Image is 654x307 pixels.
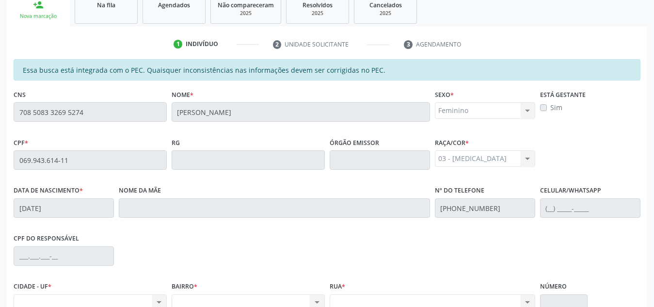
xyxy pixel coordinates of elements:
label: BAIRRO [172,279,197,294]
label: Celular/WhatsApp [540,183,601,198]
div: Essa busca está integrada com o PEC. Quaisquer inconsistências nas informações devem ser corrigid... [14,59,640,81]
span: Resolvidos [303,1,333,9]
label: Nº do Telefone [435,183,484,198]
input: (__) _____-_____ [540,198,640,218]
div: 2025 [218,10,274,17]
label: Sexo [435,87,454,102]
label: CPF do responsável [14,231,79,246]
label: Data de nascimento [14,183,83,198]
input: __/__/____ [14,198,114,218]
div: Indivíduo [186,40,218,48]
input: ___.___.___-__ [14,246,114,266]
label: Está gestante [540,87,586,102]
input: (__) _____-_____ [435,198,535,218]
span: Na fila [97,1,115,9]
label: Nome [172,87,193,102]
div: 2025 [361,10,410,17]
label: Rua [330,279,345,294]
label: Número [540,279,567,294]
label: CPF [14,135,28,150]
div: 1 [174,40,182,48]
label: RG [172,135,180,150]
span: Cancelados [369,1,402,9]
span: Não compareceram [218,1,274,9]
label: CNS [14,87,26,102]
label: Raça/cor [435,135,469,150]
label: Nome da mãe [119,183,161,198]
label: CIDADE - UF [14,279,51,294]
label: Órgão emissor [330,135,379,150]
span: Agendados [158,1,190,9]
div: Nova marcação [14,13,63,20]
div: 2025 [293,10,342,17]
label: Sim [550,102,562,113]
